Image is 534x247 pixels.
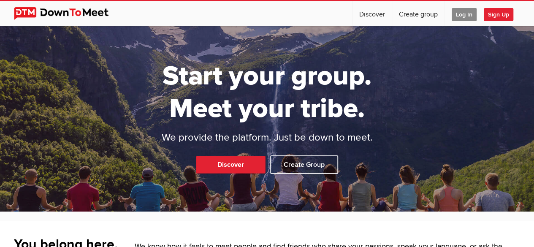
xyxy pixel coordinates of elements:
span: Log In [452,8,477,21]
span: Sign Up [484,8,513,21]
a: Discover [352,1,392,26]
img: DownToMeet [14,7,122,20]
a: Sign Up [484,1,520,26]
a: Create group [392,1,445,26]
a: Discover [196,156,266,174]
h1: Start your group. Meet your tribe. [130,60,404,125]
a: Create Group [270,155,338,174]
a: Log In [445,1,483,26]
